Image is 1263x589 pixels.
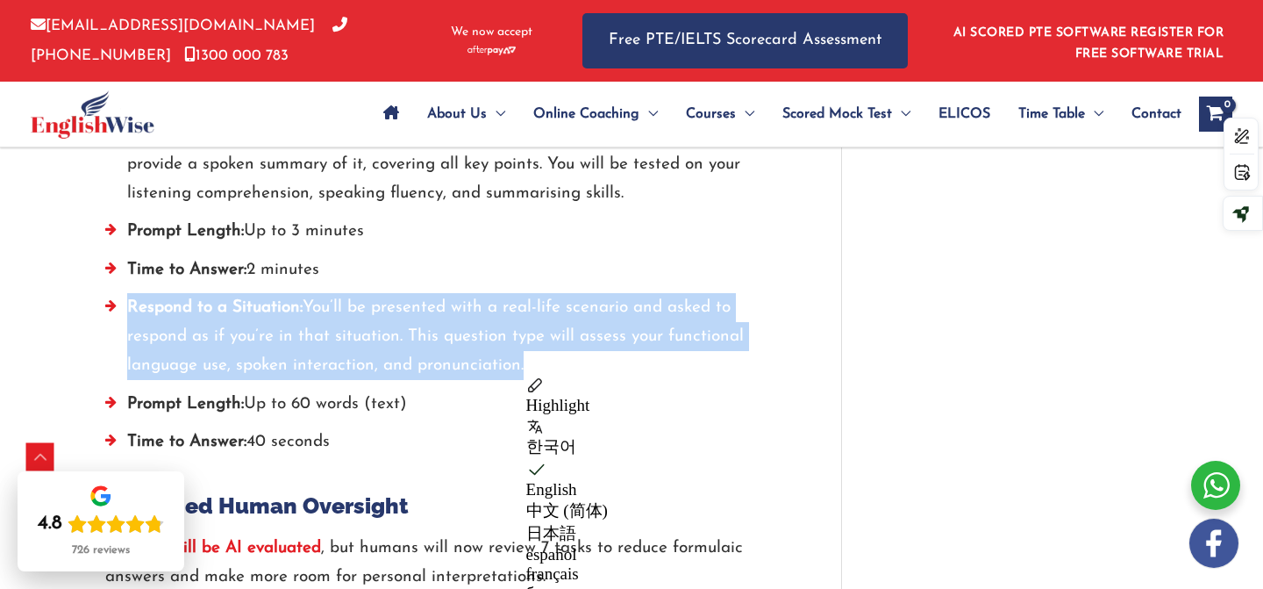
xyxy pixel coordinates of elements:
img: cropped-ew-logo [31,90,154,139]
li: Up to 3 minutes [105,217,788,255]
div: 726 reviews [72,543,130,557]
li: 40 seconds [105,427,788,465]
span: Courses [686,83,736,145]
span: Menu Toggle [736,83,754,145]
div: Highlight [526,396,777,415]
span: Menu Toggle [639,83,658,145]
aside: Header Widget 1 [943,12,1232,69]
a: Online CoachingMenu Toggle [519,83,672,145]
span: Contact [1131,83,1181,145]
strong: Time to Answer: [127,434,246,450]
span: We now accept [451,24,532,41]
span: Scored Mock Test [782,83,892,145]
a: 1300 000 783 [184,48,289,63]
a: About UsMenu Toggle [413,83,519,145]
a: AI SCORED PTE SOFTWARE REGISTER FOR FREE SOFTWARE TRIAL [953,26,1224,61]
a: View Shopping Cart, empty [1199,97,1232,132]
div: 中文 (简体) [526,499,777,522]
strong: Respond to a Situation: [127,299,303,316]
li: In this, you will listen to a short group discussion and then provide a spoken summary of it, cov... [105,121,788,218]
span: Menu Toggle [1085,83,1103,145]
nav: Site Navigation: Main Menu [369,83,1181,145]
img: Afterpay-Logo [467,46,516,55]
span: ELICOS [938,83,990,145]
a: Scored Mock TestMenu Toggle [768,83,924,145]
li: You’ll be presented with a real-life scenario and asked to respond as if you’re in that situation... [105,293,788,390]
a: Time TableMenu Toggle [1004,83,1117,145]
img: white-facebook.png [1189,519,1238,568]
a: PTE will still be AI evaluated [105,540,321,557]
div: 4.8 [38,512,62,536]
strong: Time to Answer: [127,262,246,278]
li: Up to 60 words (text) [105,390,788,427]
div: 한국어 [526,435,777,458]
strong: Prompt Length: [127,396,244,413]
span: Menu Toggle [487,83,505,145]
span: About Us [427,83,487,145]
a: Free PTE/IELTS Scorecard Assessment [582,13,908,68]
a: Contact [1117,83,1181,145]
a: CoursesMenu Toggle [672,83,768,145]
a: ELICOS [924,83,1004,145]
strong: Prompt Length: [127,223,244,240]
a: [PHONE_NUMBER] [31,18,347,62]
li: 2 minutes [105,255,788,293]
div: English [526,480,777,499]
span: Time Table [1018,83,1085,145]
a: [EMAIL_ADDRESS][DOMAIN_NAME] [31,18,315,33]
div: 日本語 [526,522,777,545]
h2: Increased Human Oversight [105,492,788,521]
div: español [526,545,777,564]
div: Rating: 4.8 out of 5 [38,512,164,536]
div: français [526,564,777,584]
span: Menu Toggle [892,83,910,145]
span: Online Coaching [533,83,639,145]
